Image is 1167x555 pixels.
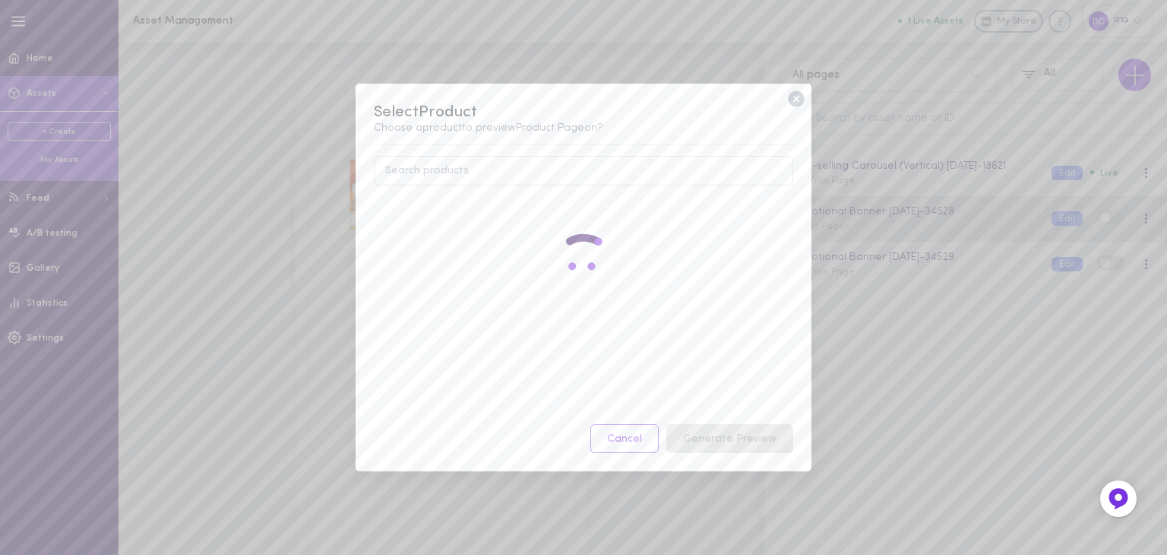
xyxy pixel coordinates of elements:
img: Feedback Button [1107,487,1130,510]
div: Choose a product to preview Product Page on? [374,123,793,134]
input: Search products [374,156,793,186]
button: Cancel [590,424,659,454]
button: Generate Preview [666,424,793,454]
div: Select Product [374,102,793,123]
